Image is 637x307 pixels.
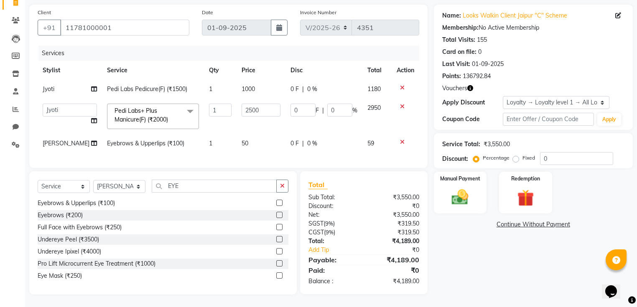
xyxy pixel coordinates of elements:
[302,202,364,211] div: Discount:
[367,85,381,93] span: 1180
[446,188,474,207] img: _cash.svg
[290,139,299,148] span: 0 F
[302,255,364,265] div: Payable:
[442,115,503,124] div: Coupon Code
[597,113,621,126] button: Apply
[442,48,476,56] div: Card on file:
[322,106,324,115] span: |
[107,140,184,147] span: Eyebrows & Upperlips (₹100)
[242,85,255,93] span: 1000
[442,23,624,32] div: No Active Membership
[38,211,83,220] div: Eyebrows (₹200)
[463,72,491,81] div: 136792.84
[364,237,425,246] div: ₹4,189.00
[38,199,115,208] div: Eyebrows & Upperlips (₹100)
[477,36,487,44] div: 155
[308,228,324,236] span: CGST
[290,85,299,94] span: 0 F
[484,140,510,149] div: ₹3,550.00
[503,113,594,126] input: Enter Offer / Coupon Code
[168,116,172,123] a: x
[308,220,324,227] span: SGST
[364,193,425,202] div: ₹3,550.00
[442,60,470,69] div: Last Visit:
[285,61,362,80] th: Disc
[442,84,467,93] span: Vouchers
[302,277,364,286] div: Balance :
[60,20,189,36] input: Search by Name/Mobile/Email/Code
[442,11,461,20] div: Name:
[202,9,213,16] label: Date
[367,104,381,112] span: 2950
[302,265,364,275] div: Paid:
[43,140,89,147] span: [PERSON_NAME]
[38,46,426,61] div: Services
[300,9,336,16] label: Invoice Number
[436,220,631,229] a: Continue Without Payment
[38,259,155,268] div: Pro Lift Microcurrent Eye Treatment (₹1000)
[364,211,425,219] div: ₹3,550.00
[242,140,248,147] span: 50
[364,219,425,228] div: ₹319.50
[38,61,102,80] th: Stylist
[483,154,510,162] label: Percentage
[325,220,333,227] span: 9%
[38,223,122,232] div: Full Face with Eyebrows (₹250)
[362,61,392,80] th: Total
[442,155,468,163] div: Discount:
[209,140,212,147] span: 1
[38,20,61,36] button: +91
[209,85,212,93] span: 1
[308,180,328,189] span: Total
[522,154,535,162] label: Fixed
[602,274,629,299] iframe: chat widget
[367,140,374,147] span: 59
[364,277,425,286] div: ₹4,189.00
[307,85,317,94] span: 0 %
[38,271,82,280] div: Eye Mask (₹250)
[307,139,317,148] span: 0 %
[364,255,425,265] div: ₹4,189.00
[511,175,540,183] label: Redemption
[442,23,479,32] div: Membership:
[302,211,364,219] div: Net:
[38,247,101,256] div: Undereye Ipixel (₹4000)
[102,61,204,80] th: Service
[463,11,567,20] a: Looks Walkin Client Jaipur "C" Scheme
[364,228,425,237] div: ₹319.50
[38,235,99,244] div: Undereye Peel (₹3500)
[302,246,374,254] a: Add Tip
[352,106,357,115] span: %
[302,85,304,94] span: |
[302,193,364,202] div: Sub Total:
[237,61,285,80] th: Price
[364,202,425,211] div: ₹0
[302,237,364,246] div: Total:
[374,246,426,254] div: ₹0
[204,61,237,80] th: Qty
[115,107,168,123] span: Pedi Labs+ Plus Manicure(F) (₹2000)
[442,98,503,107] div: Apply Discount
[326,229,334,236] span: 9%
[302,139,304,148] span: |
[364,265,425,275] div: ₹0
[302,228,364,237] div: ( )
[392,61,419,80] th: Action
[302,219,364,228] div: ( )
[442,72,461,81] div: Points:
[442,36,475,44] div: Total Visits:
[107,85,187,93] span: Pedi Labs Pedicure(F) (₹1500)
[472,60,504,69] div: 01-09-2025
[43,85,54,93] span: Jyoti
[38,9,51,16] label: Client
[478,48,482,56] div: 0
[442,140,480,149] div: Service Total:
[512,188,539,208] img: _gift.svg
[316,106,319,115] span: F
[440,175,480,183] label: Manual Payment
[152,180,277,193] input: Search or Scan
